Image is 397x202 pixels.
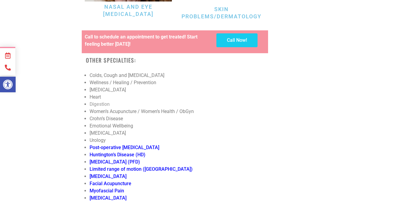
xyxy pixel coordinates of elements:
[90,181,131,186] a: Facial Acupuncture
[90,195,127,201] a: [MEDICAL_DATA]
[90,101,110,107] a: Digestion
[90,122,265,130] li: Emotional Wellbeing
[90,137,265,144] li: Urology
[103,4,154,17] a: Nasal and Eye [MEDICAL_DATA]
[90,109,194,114] span: Women’s Acupuncture / Women’s Health / ObGyn
[86,56,136,64] strong: Other Specialties:
[90,159,140,165] a: [MEDICAL_DATA] (PFD)
[182,6,261,20] a: Skin Problems/Dermatology
[90,115,265,122] li: Crohn’s Disease
[90,152,145,158] a: Huntington’s Disease (HD)
[90,72,164,78] span: Colds, Cough and [MEDICAL_DATA]
[85,34,197,47] strong: Call to schedule an appointment to get treated! Start feeling better [DATE]!
[90,87,126,93] span: [MEDICAL_DATA]
[90,80,156,85] span: Wellness / Healing / Prevention
[227,38,247,43] span: Call Now!
[90,188,124,194] a: Myofascial Pain
[90,145,159,150] a: Post-operative [MEDICAL_DATA]
[90,166,193,172] a: Limited range of motion ([GEOGRAPHIC_DATA])
[216,33,258,47] a: Call Now!
[90,173,127,179] a: [MEDICAL_DATA]
[90,130,265,137] li: [MEDICAL_DATA]
[90,93,265,101] li: Heart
